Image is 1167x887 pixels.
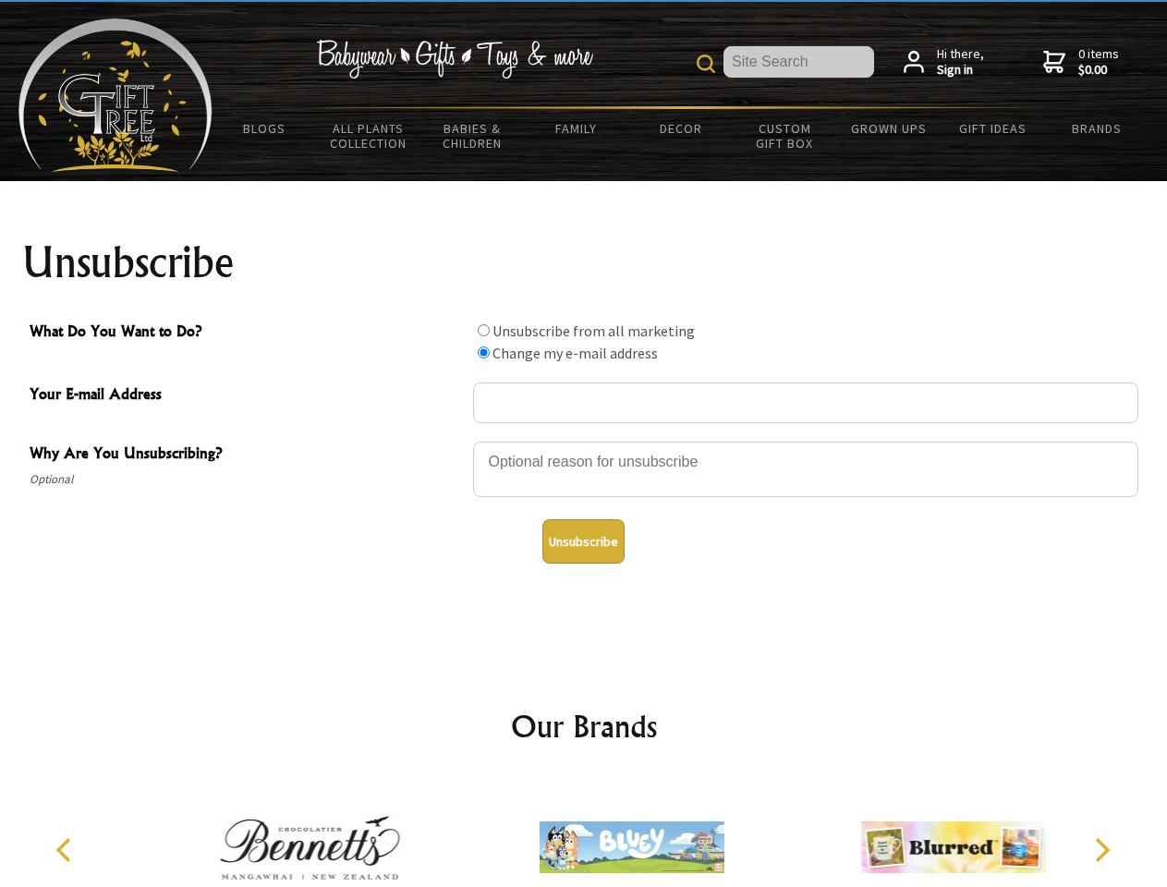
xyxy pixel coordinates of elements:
a: Brands [1045,109,1149,148]
a: 0 items$0.00 [1043,46,1119,79]
span: What Do You Want to Do? [30,320,464,346]
strong: $0.00 [1078,62,1119,79]
img: Babyware - Gifts - Toys and more... [18,18,213,172]
textarea: Why Are You Unsubscribing? [473,442,1138,497]
button: Previous [46,830,87,870]
input: Site Search [723,46,874,78]
a: Grown Ups [836,109,941,148]
input: What Do You Want to Do? [478,346,490,358]
span: 0 items [1078,45,1119,79]
button: Next [1081,830,1122,870]
h2: Our Brands [37,704,1131,748]
span: Why Are You Unsubscribing? [30,442,464,468]
label: Unsubscribe from all marketing [492,322,695,340]
a: BLOGS [213,109,317,148]
img: product search [697,55,715,73]
a: Babies & Children [420,109,525,163]
input: Your E-mail Address [473,383,1138,423]
a: Decor [628,109,733,148]
button: Unsubscribe [542,519,625,564]
span: Your E-mail Address [30,383,464,409]
label: Change my e-mail address [492,344,658,362]
a: Gift Ideas [941,109,1045,148]
a: Hi there,Sign in [904,46,984,79]
span: Hi there, [937,46,984,79]
input: What Do You Want to Do? [478,324,490,336]
h1: Unsubscribe [22,240,1146,285]
a: Family [525,109,629,148]
a: Custom Gift Box [733,109,837,163]
a: All Plants Collection [317,109,421,163]
strong: Sign in [937,62,984,79]
img: Babywear - Gifts - Toys & more [316,40,593,79]
span: Optional [30,468,464,491]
